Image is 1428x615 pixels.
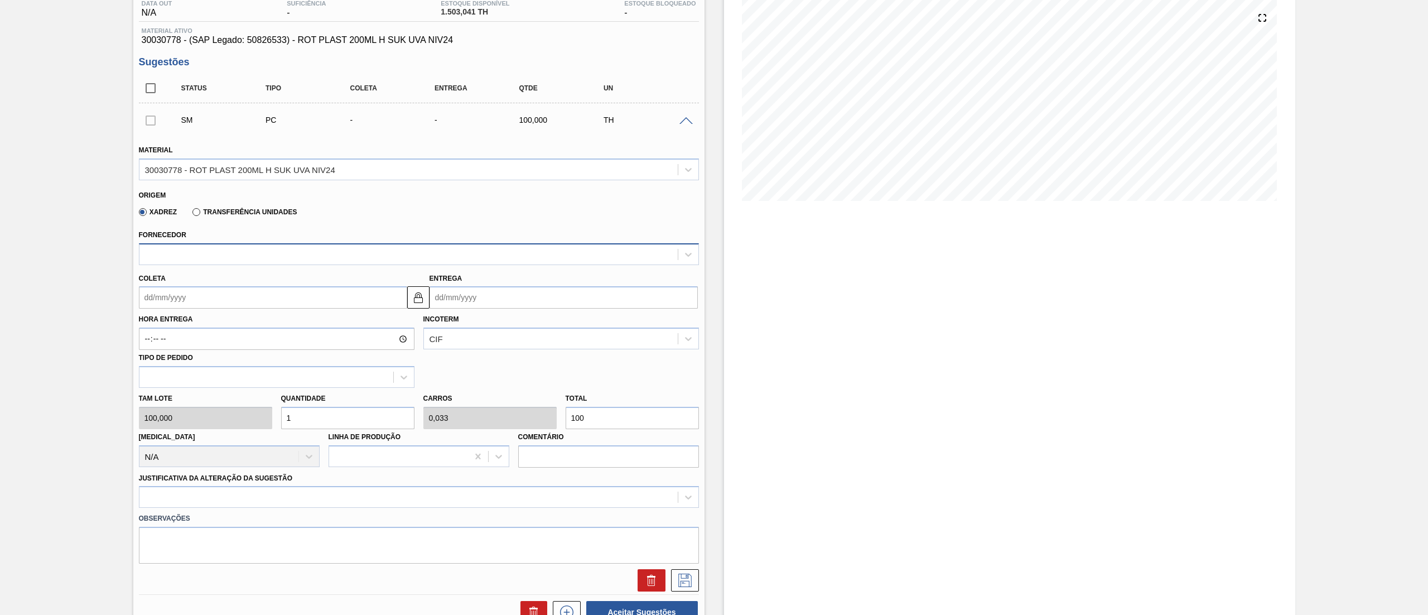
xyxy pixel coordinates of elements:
[139,354,193,362] label: Tipo de pedido
[192,208,297,216] label: Transferência Unidades
[601,84,697,92] div: UN
[139,433,195,441] label: [MEDICAL_DATA]
[665,569,699,592] div: Salvar Sugestão
[432,116,528,124] div: -
[423,395,452,402] label: Carros
[407,286,430,309] button: locked
[139,391,272,407] label: Tam lote
[281,395,326,402] label: Quantidade
[139,286,407,309] input: dd/mm/yyyy
[139,311,414,328] label: Hora Entrega
[178,84,275,92] div: Status
[441,8,509,16] span: 1.503,041 TH
[423,315,459,323] label: Incoterm
[263,116,359,124] div: Pedido de Compra
[516,116,612,124] div: 100,000
[632,569,665,592] div: Excluir Sugestão
[139,191,166,199] label: Origem
[566,395,587,402] label: Total
[432,84,528,92] div: Entrega
[142,27,696,34] span: Material ativo
[329,433,401,441] label: Linha de Produção
[139,511,699,527] label: Observações
[178,116,275,124] div: Sugestão Manual
[139,56,699,68] h3: Sugestões
[142,35,696,45] span: 30030778 - (SAP Legado: 50826533) - ROT PLAST 200ML H SUK UVA NIV24
[516,84,612,92] div: Qtde
[347,84,443,92] div: Coleta
[430,275,462,282] label: Entrega
[518,429,699,445] label: Comentário
[263,84,359,92] div: Tipo
[412,291,425,304] img: locked
[139,474,293,482] label: Justificativa da Alteração da Sugestão
[139,275,166,282] label: Coleta
[139,208,177,216] label: Xadrez
[430,334,443,344] div: CIF
[430,286,698,309] input: dd/mm/yyyy
[347,116,443,124] div: -
[601,116,697,124] div: TH
[139,231,186,239] label: Fornecedor
[145,165,335,174] div: 30030778 - ROT PLAST 200ML H SUK UVA NIV24
[139,146,173,154] label: Material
